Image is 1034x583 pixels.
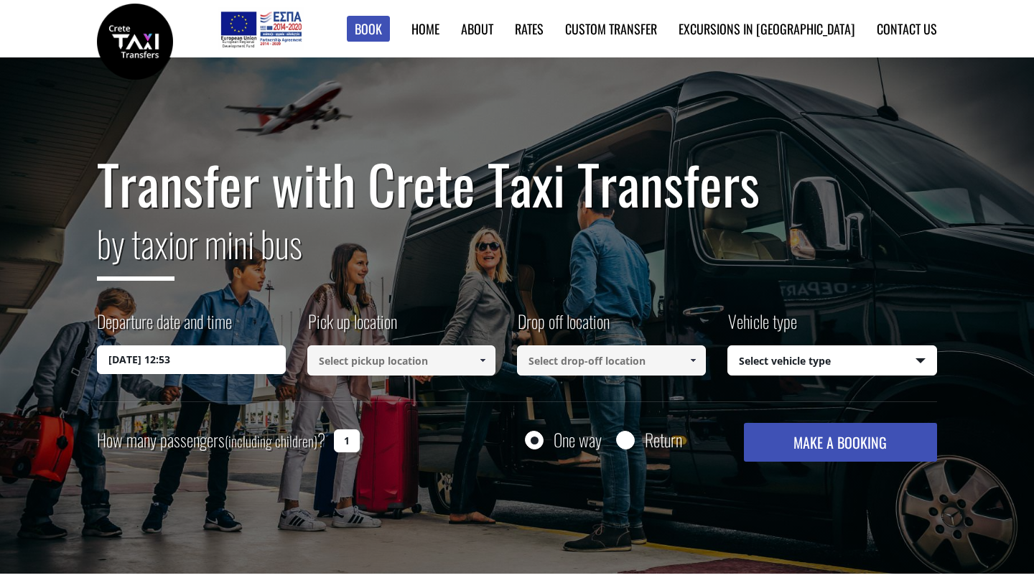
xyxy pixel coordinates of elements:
button: MAKE A BOOKING [744,423,937,462]
a: Rates [515,19,544,38]
a: About [461,19,493,38]
label: Pick up location [307,309,397,345]
img: e-bannersEUERDF180X90.jpg [218,7,304,50]
label: How many passengers ? [97,423,325,458]
label: Return [645,431,682,449]
a: Book [347,16,390,42]
label: Vehicle type [727,309,797,345]
label: Departure date and time [97,309,232,345]
a: Custom Transfer [565,19,657,38]
small: (including children) [225,430,317,452]
a: Crete Taxi Transfers | Safe Taxi Transfer Services from to Heraklion Airport, Chania Airport, Ret... [97,32,173,47]
label: Drop off location [517,309,610,345]
a: Contact us [877,19,937,38]
a: Home [411,19,439,38]
img: Crete Taxi Transfers | Safe Taxi Transfer Services from to Heraklion Airport, Chania Airport, Ret... [97,4,173,80]
a: Show All Items [681,345,704,376]
span: Select vehicle type [728,346,937,376]
input: Select pickup location [307,345,496,376]
h2: or mini bus [97,214,937,291]
h1: Transfer with Crete Taxi Transfers [97,154,937,214]
a: Excursions in [GEOGRAPHIC_DATA] [679,19,855,38]
label: One way [554,431,602,449]
span: by taxi [97,216,174,281]
input: Select drop-off location [517,345,706,376]
a: Show All Items [471,345,495,376]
